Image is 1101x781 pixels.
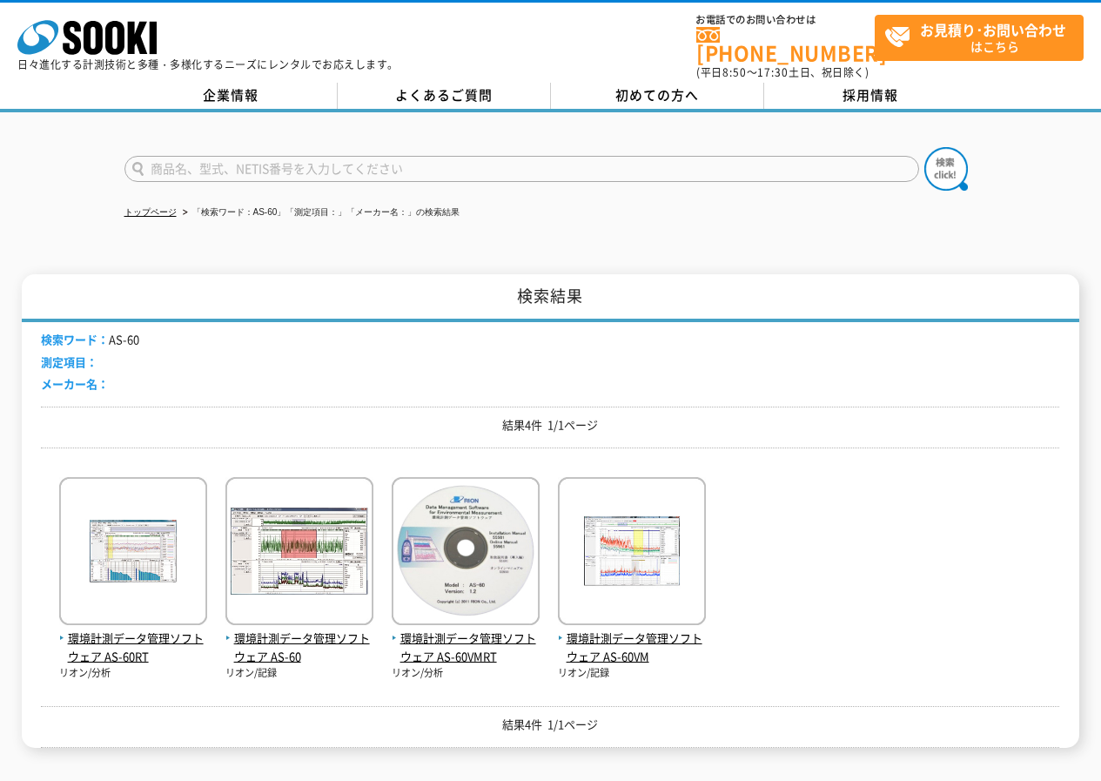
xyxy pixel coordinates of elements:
[41,375,109,392] span: メーカー名：
[615,85,699,104] span: 初めての方へ
[124,156,919,182] input: 商品名、型式、NETIS番号を入力してください
[59,630,207,666] span: 環境計測データ管理ソフトウェア AS-60RT
[392,630,540,666] span: 環境計測データ管理ソフトウェア AS-60VMRT
[764,83,977,109] a: 採用情報
[41,331,109,347] span: 検索ワード：
[41,416,1059,434] p: 結果4件 1/1ページ
[392,611,540,665] a: 環境計測データ管理ソフトウェア AS-60VMRT
[696,27,875,63] a: [PHONE_NUMBER]
[551,83,764,109] a: 初めての方へ
[225,477,373,630] img: AS-60
[59,666,207,681] p: リオン/分析
[59,611,207,665] a: 環境計測データ管理ソフトウェア AS-60RT
[225,666,373,681] p: リオン/記録
[696,64,869,80] span: (平日 ～ 土日、祝日除く)
[338,83,551,109] a: よくあるご質問
[875,15,1084,61] a: お見積り･お問い合わせはこちら
[41,331,139,349] li: AS-60
[558,666,706,681] p: リオン/記録
[392,666,540,681] p: リオン/分析
[59,477,207,630] img: AS-60RT
[696,15,875,25] span: お電話でのお問い合わせは
[884,16,1083,59] span: はこちら
[558,611,706,665] a: 環境計測データ管理ソフトウェア AS-60VM
[722,64,747,80] span: 8:50
[558,630,706,666] span: 環境計測データ管理ソフトウェア AS-60VM
[920,19,1066,40] strong: お見積り･お問い合わせ
[41,353,97,370] span: 測定項目：
[757,64,789,80] span: 17:30
[17,59,399,70] p: 日々進化する計測技術と多種・多様化するニーズにレンタルでお応えします。
[22,274,1078,322] h1: 検索結果
[558,477,706,630] img: AS-60VM
[179,204,460,222] li: 「検索ワード：AS-60」「測定項目：」「メーカー名：」の検索結果
[124,83,338,109] a: 企業情報
[41,716,1059,734] p: 結果4件 1/1ページ
[225,611,373,665] a: 環境計測データ管理ソフトウェア AS-60
[924,147,968,191] img: btn_search.png
[225,630,373,666] span: 環境計測データ管理ソフトウェア AS-60
[124,207,177,217] a: トップページ
[392,477,540,630] img: AS-60VMRT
